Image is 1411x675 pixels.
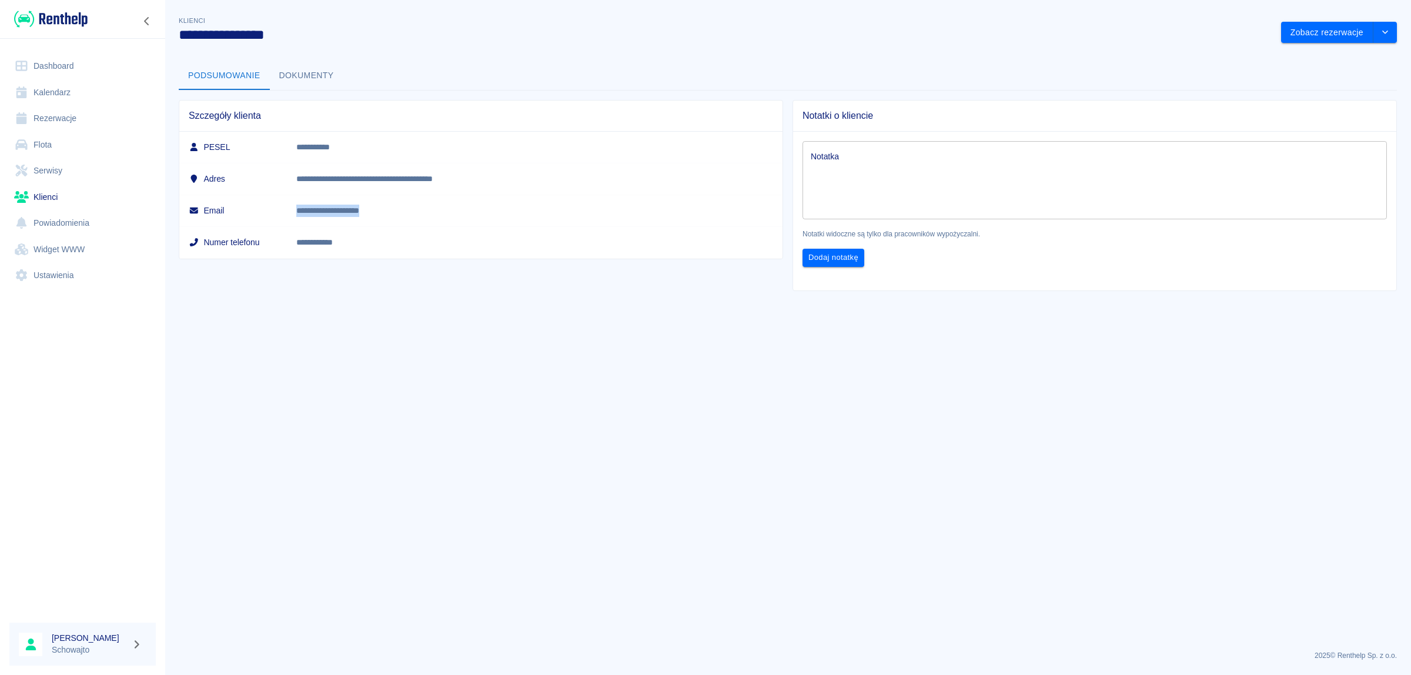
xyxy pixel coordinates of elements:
[9,79,156,106] a: Kalendarz
[189,110,773,122] span: Szczegóły klienta
[52,632,127,644] h6: [PERSON_NAME]
[9,9,88,29] a: Renthelp logo
[9,105,156,132] a: Rezerwacje
[9,210,156,236] a: Powiadomienia
[803,110,1387,122] span: Notatki o kliencie
[1373,22,1397,44] button: drop-down
[52,644,127,656] p: Schowajto
[9,184,156,210] a: Klienci
[1281,22,1373,44] button: Zobacz rezerwacje
[803,229,1387,239] p: Notatki widoczne są tylko dla pracowników wypożyczalni.
[9,53,156,79] a: Dashboard
[179,62,270,90] button: Podsumowanie
[9,236,156,263] a: Widget WWW
[179,17,205,24] span: Klienci
[9,262,156,289] a: Ustawienia
[189,141,277,153] h6: PESEL
[189,205,277,216] h6: Email
[189,173,277,185] h6: Adres
[803,249,864,267] button: Dodaj notatkę
[9,158,156,184] a: Serwisy
[189,236,277,248] h6: Numer telefonu
[9,132,156,158] a: Flota
[14,9,88,29] img: Renthelp logo
[270,62,343,90] button: Dokumenty
[138,14,156,29] button: Zwiń nawigację
[179,650,1397,661] p: 2025 © Renthelp Sp. z o.o.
